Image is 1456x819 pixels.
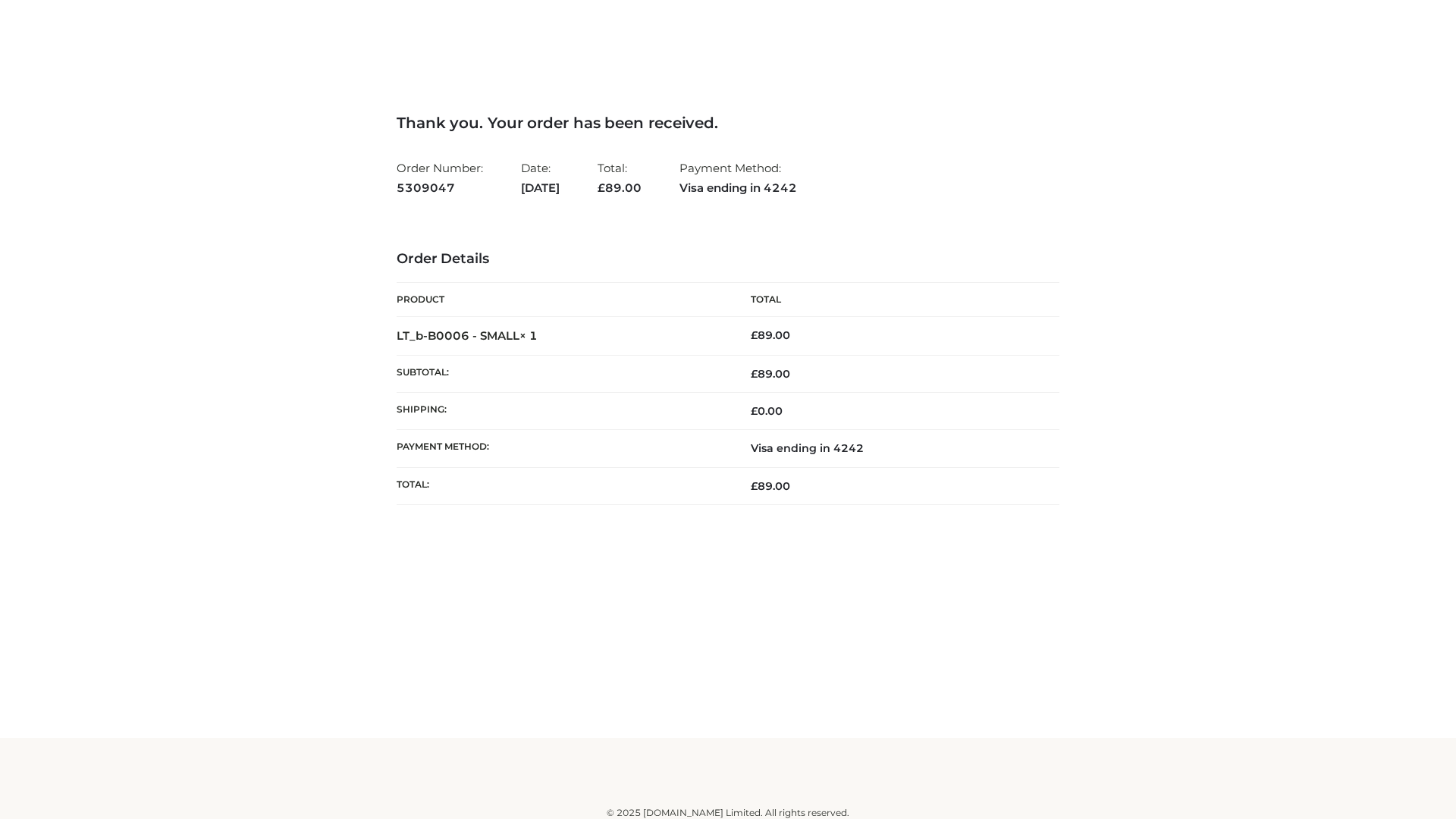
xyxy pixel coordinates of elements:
bdi: 89.00 [751,328,790,342]
span: 89.00 [598,180,642,195]
span: 89.00 [751,367,790,381]
li: Date: [521,155,560,201]
h3: Thank you. Your order has been received. [397,114,1059,132]
span: £ [751,404,758,418]
th: Total: [397,467,728,504]
th: Payment method: [397,430,728,467]
span: £ [751,479,758,493]
strong: × 1 [519,328,538,343]
li: Total: [598,155,642,201]
li: Order Number: [397,155,483,201]
td: Visa ending in 4242 [728,430,1059,467]
span: 89.00 [751,479,790,493]
li: Payment Method: [679,155,797,201]
span: £ [751,328,758,342]
th: Subtotal: [397,355,728,392]
strong: LT_b-B0006 - SMALL [397,328,538,343]
bdi: 0.00 [751,404,783,418]
th: Total [728,283,1059,317]
strong: Visa ending in 4242 [679,178,797,198]
span: £ [598,180,605,195]
th: Shipping: [397,393,728,430]
th: Product [397,283,728,317]
span: £ [751,367,758,381]
strong: [DATE] [521,178,560,198]
strong: 5309047 [397,178,483,198]
h3: Order Details [397,251,1059,268]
